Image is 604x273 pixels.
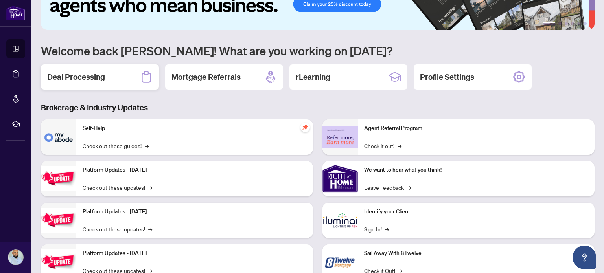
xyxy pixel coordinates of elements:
button: 1 [543,22,555,25]
p: Platform Updates - [DATE] [83,207,307,216]
a: Check out these guides!→ [83,141,149,150]
button: 5 [577,22,580,25]
h2: Profile Settings [420,71,474,82]
h1: Welcome back [PERSON_NAME]! What are you working on [DATE]? [41,43,595,58]
span: pushpin [300,123,310,132]
button: 2 [558,22,562,25]
img: Self-Help [41,119,76,155]
p: Self-Help [83,124,307,133]
button: 3 [565,22,568,25]
a: Check it out!→ [364,141,401,150]
img: We want to hear what you think! [322,161,358,196]
a: Sign In!→ [364,225,389,233]
a: Check out these updates!→ [83,225,152,233]
span: → [385,225,389,233]
h2: Mortgage Referrals [171,71,241,82]
p: Platform Updates - [DATE] [83,166,307,174]
a: Check out these updates!→ [83,183,152,192]
p: Agent Referral Program [364,124,588,133]
span: → [148,225,152,233]
img: Profile Icon [8,250,23,265]
span: → [398,141,401,150]
h2: Deal Processing [47,71,105,82]
img: Agent Referral Program [322,126,358,148]
span: → [148,183,152,192]
span: → [407,183,411,192]
img: logo [6,6,25,20]
p: Sail Away With 8Twelve [364,249,588,258]
h3: Brokerage & Industry Updates [41,102,595,113]
p: Identify your Client [364,207,588,216]
button: 4 [571,22,574,25]
p: Platform Updates - [DATE] [83,249,307,258]
img: Platform Updates - July 21, 2025 [41,166,76,191]
img: Identify your Client [322,203,358,238]
p: We want to hear what you think! [364,166,588,174]
button: 6 [584,22,587,25]
img: Platform Updates - July 8, 2025 [41,208,76,233]
h2: rLearning [296,71,330,82]
button: Open asap [573,246,596,269]
span: → [145,141,149,150]
a: Leave Feedback→ [364,183,411,192]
